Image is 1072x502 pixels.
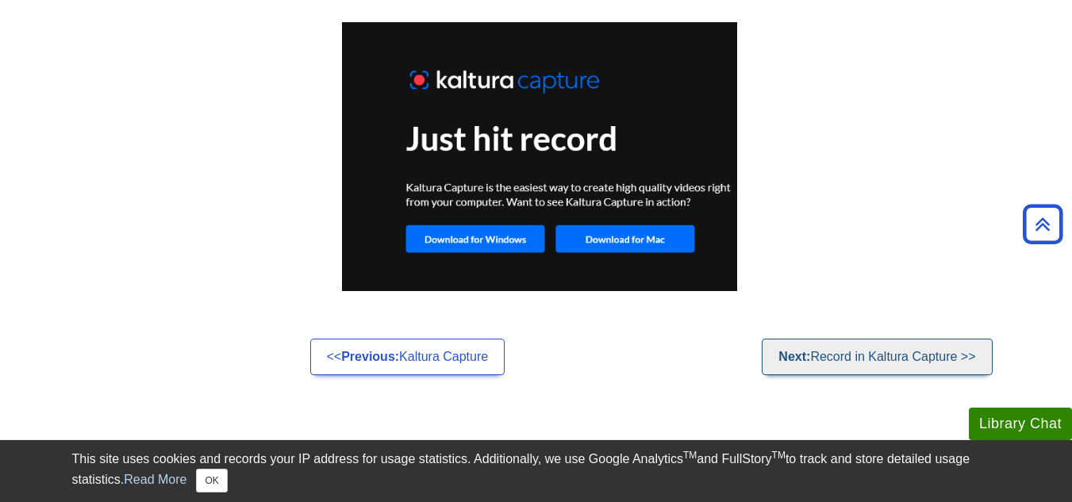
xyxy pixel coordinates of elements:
[72,450,1001,492] div: This site uses cookies and records your IP address for usage statistics. Additionally, we use Goo...
[310,339,505,375] a: <<Previous:Kaltura Capture
[196,469,227,492] button: Close
[778,350,810,363] strong: Next:
[969,408,1072,440] button: Library Chat
[683,450,697,461] sup: TM
[772,450,786,461] sup: TM
[762,339,992,375] a: Next:Record in Kaltura Capture >>
[124,473,186,486] a: Read More
[1017,213,1068,235] a: Back to Top
[342,22,737,291] img: kaltura capture download
[341,350,399,363] strong: Previous:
